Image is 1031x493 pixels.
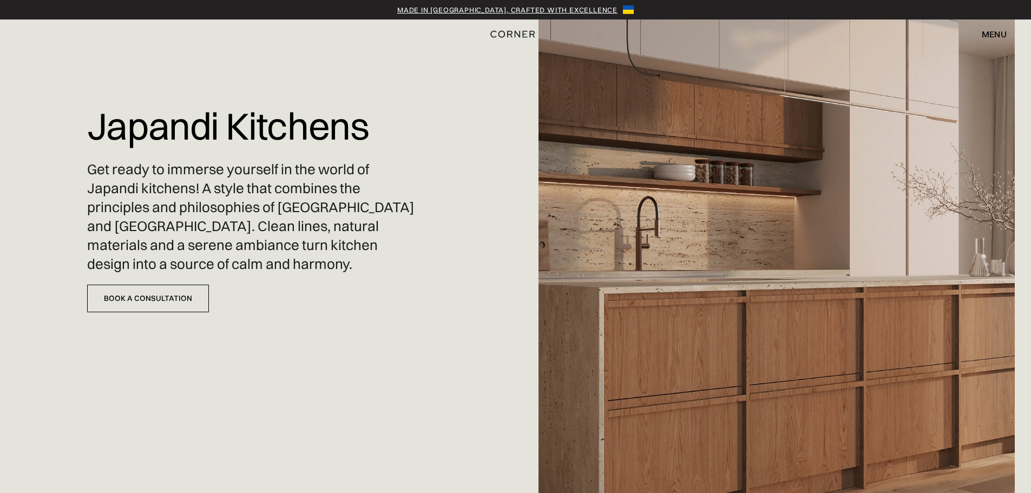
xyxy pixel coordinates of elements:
h1: Japandi Kitchens [87,97,369,155]
p: Get ready to immerse yourself in the world of Japandi kitchens! A style that combines the princip... [87,160,422,274]
div: menu [982,30,1007,38]
div: menu [971,25,1007,43]
a: home [478,27,553,41]
a: Book a Consultation [87,285,209,312]
a: Made in [GEOGRAPHIC_DATA], crafted with excellence [397,4,618,15]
